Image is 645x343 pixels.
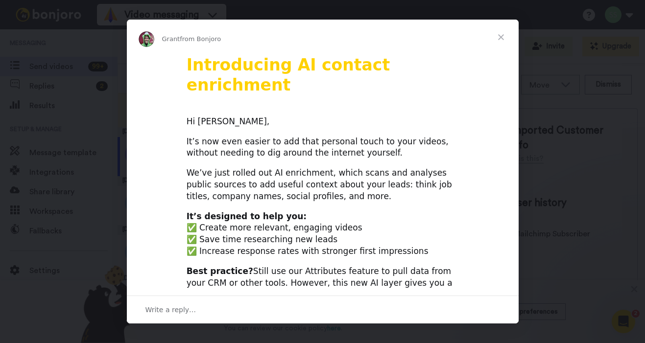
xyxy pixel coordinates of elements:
div: Open conversation and reply [127,296,519,323]
b: Best practice? [187,266,253,276]
b: Introducing AI contact enrichment [187,55,390,94]
span: Write a reply… [145,303,196,316]
div: We’ve just rolled out AI enrichment, which scans and analyses public sources to add useful contex... [187,167,459,202]
span: Close [483,20,519,55]
div: Still use our Attributes feature to pull data from your CRM or other tools. However, this new AI ... [187,266,459,300]
img: Profile image for Grant [139,31,154,47]
span: from Bonjoro [180,35,221,43]
div: It’s now even easier to add that personal touch to your videos, without needing to dig around the... [187,136,459,160]
div: Hi [PERSON_NAME], [187,116,459,128]
div: ✅ Create more relevant, engaging videos ✅ Save time researching new leads ✅ Increase response rat... [187,211,459,257]
b: It’s designed to help you: [187,211,307,221]
span: Grant [162,35,180,43]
